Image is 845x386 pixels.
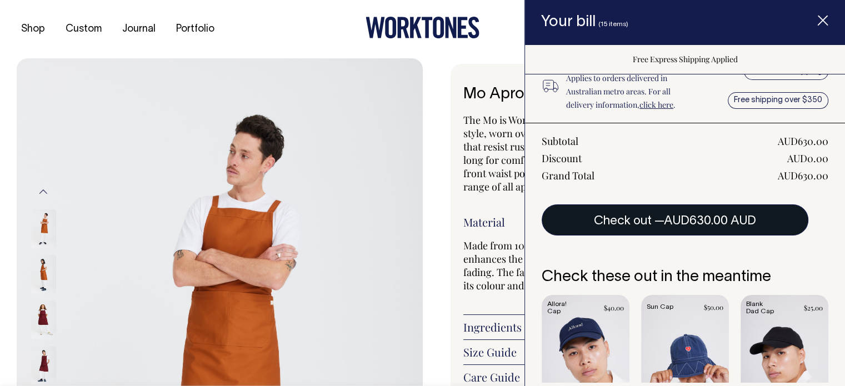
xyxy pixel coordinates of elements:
a: Material [463,215,794,229]
img: burgundy [31,300,56,339]
span: AUD630.00 AUD [664,215,756,227]
div: AUD630.00 [778,169,828,182]
a: Care Guide [463,370,794,384]
button: Previous [35,179,52,204]
img: burgundy [31,346,56,385]
a: Size Guide [463,345,794,359]
a: Ingredients [463,320,794,334]
a: Shop [17,20,49,38]
img: rust [31,255,56,294]
a: Portfolio [172,20,219,38]
h1: Mo Apron [463,86,794,103]
button: Check out —AUD630.00 AUD [542,204,808,235]
a: click here [639,99,673,110]
span: Made from 100% mercerised cotton twill. Mercerisation is a process that enhances the fabric’s str... [463,239,785,292]
span: The Mo is Worktones' best-selling and longest-serving apron. It's a bib-style, worn over the shou... [463,113,781,193]
a: Journal [118,20,160,38]
img: rust [31,209,56,248]
div: AUD630.00 [778,134,828,148]
p: Applies to orders delivered in Australian metro areas. For all delivery information, . [566,72,698,112]
div: Discount [542,152,582,165]
span: (15 items) [598,21,628,27]
div: Grand Total [542,169,594,182]
div: AUD0.00 [787,152,828,165]
h6: Check these out in the meantime [542,269,828,286]
span: Free Express Shipping Applied [633,54,738,64]
div: Subtotal [542,134,578,148]
a: Custom [61,20,106,38]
